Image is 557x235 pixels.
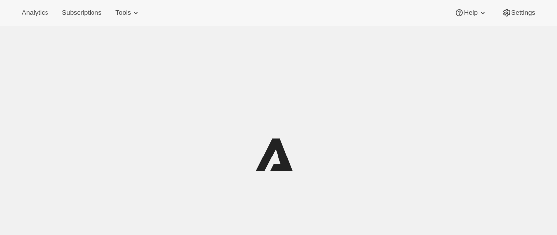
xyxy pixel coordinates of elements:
button: Subscriptions [56,6,107,20]
span: Tools [115,9,131,17]
span: Help [464,9,477,17]
span: Analytics [22,9,48,17]
button: Help [448,6,493,20]
span: Subscriptions [62,9,101,17]
span: Settings [511,9,535,17]
button: Analytics [16,6,54,20]
button: Tools [109,6,146,20]
button: Settings [496,6,541,20]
